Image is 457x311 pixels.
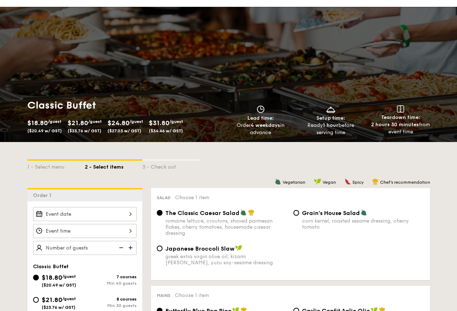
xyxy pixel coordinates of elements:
span: Spicy [352,180,364,185]
span: Mains [157,293,170,298]
img: icon-vegetarian.fe4039eb.svg [275,178,281,185]
span: ($23.76 w/ GST) [42,305,76,310]
span: Teardown time: [381,114,420,120]
span: $21.80 [68,119,88,127]
span: Choose 1 item [175,292,209,298]
h1: Classic Buffet [27,99,226,112]
span: Salad [157,195,171,200]
div: greek extra virgin olive oil, kizami [PERSON_NAME], yuzu soy-sesame dressing [165,253,288,266]
span: $24.80 [108,119,129,127]
span: $31.80 [149,119,169,127]
span: ($27.03 w/ GST) [108,128,141,133]
img: icon-vegetarian.fe4039eb.svg [361,209,367,216]
span: /guest [169,119,183,124]
input: Event time [33,224,137,238]
span: Order 1 [33,192,54,198]
div: Min 30 guests [85,303,137,308]
div: 8 courses [85,297,137,302]
img: icon-clock.2db775ea.svg [255,105,266,113]
span: $18.80 [27,119,48,127]
span: ($34.66 w/ GST) [149,128,183,133]
input: $21.80/guest($23.76 w/ GST)8 coursesMin 30 guests [33,297,39,303]
img: icon-vegetarian.fe4039eb.svg [240,209,247,216]
span: Lead time: [247,115,274,121]
div: 7 courses [85,274,137,279]
span: Choose 1 item [175,195,209,201]
span: $18.80 [42,274,62,282]
img: icon-spicy.37a8142b.svg [344,178,351,185]
div: 3 - Check out [142,161,200,171]
div: Ready before serving time [298,122,363,136]
span: Grain's House Salad [302,210,360,216]
div: 1 - Select menu [27,161,85,171]
span: Classic Buffet [33,264,69,270]
input: Number of guests [33,241,137,255]
span: ($20.49 w/ GST) [27,128,62,133]
img: icon-chef-hat.a58ddaea.svg [248,209,255,216]
span: $21.80 [42,296,62,304]
span: ($23.76 w/ GST) [68,128,101,133]
img: icon-teardown.65201eee.svg [397,105,404,113]
div: Order in advance [229,122,293,136]
span: /guest [62,296,76,301]
span: Vegetarian [283,180,305,185]
span: Japanese Broccoli Slaw [165,245,234,252]
strong: 2 hours 30 minutes [371,122,419,128]
img: icon-vegan.f8ff3823.svg [314,178,321,185]
span: Setup time: [316,115,345,121]
strong: 1 hour [323,122,338,128]
div: Min 40 guests [85,281,137,286]
div: corn kernel, roasted sesame dressing, cherry tomato [302,218,424,230]
img: icon-chef-hat.a58ddaea.svg [372,178,379,185]
img: icon-add.58712e84.svg [126,241,137,255]
span: The Classic Caesar Salad [165,210,239,216]
span: Chef's recommendation [380,180,430,185]
div: 2 - Select items [85,161,142,171]
img: icon-dish.430c3a2e.svg [325,105,336,113]
img: icon-vegan.f8ff3823.svg [235,245,242,251]
span: ($20.49 w/ GST) [42,283,76,288]
div: from event time [369,121,433,136]
img: icon-reduce.1d2dbef1.svg [115,241,126,255]
span: Vegan [323,180,336,185]
input: The Classic Caesar Saladromaine lettuce, croutons, shaved parmesan flakes, cherry tomatoes, house... [157,210,163,216]
div: romaine lettuce, croutons, shaved parmesan flakes, cherry tomatoes, housemade caesar dressing [165,218,288,236]
input: Grain's House Saladcorn kernel, roasted sesame dressing, cherry tomato [293,210,299,216]
input: Event date [33,207,137,221]
span: /guest [48,119,61,124]
strong: 4 weekdays [251,122,280,128]
input: $18.80/guest($20.49 w/ GST)7 coursesMin 40 guests [33,275,39,280]
span: /guest [62,274,76,279]
input: Japanese Broccoli Slawgreek extra virgin olive oil, kizami [PERSON_NAME], yuzu soy-sesame dressing [157,246,163,251]
span: /guest [129,119,143,124]
span: /guest [88,119,102,124]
